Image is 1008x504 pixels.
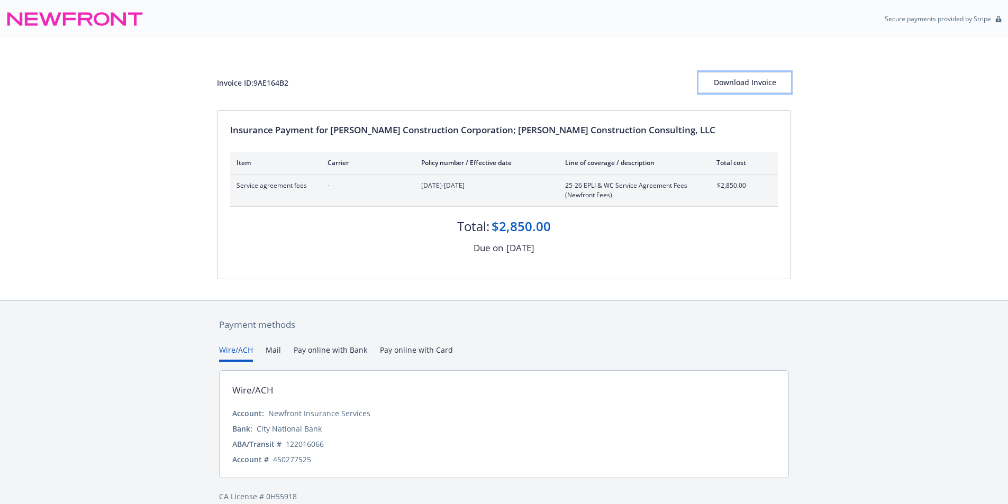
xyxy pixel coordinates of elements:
[294,344,367,362] button: Pay online with Bank
[565,181,689,200] span: 25-26 EPLI & WC Service Agreement Fees (Newfront Fees)
[706,158,746,167] div: Total cost
[268,408,370,419] div: Newfront Insurance Services
[232,423,252,434] div: Bank:
[698,72,791,93] button: Download Invoice
[232,383,274,397] div: Wire/ACH
[219,491,789,502] div: CA License # 0H55918
[232,454,269,465] div: Account #
[328,181,404,190] span: -
[257,423,322,434] div: City National Bank
[217,77,288,88] div: Invoice ID: 9AE164B2
[230,175,778,206] div: Service agreement fees-[DATE]-[DATE]25-26 EPLI & WC Service Agreement Fees (Newfront Fees)$2,850....
[885,14,991,23] p: Secure payments provided by Stripe
[219,318,789,332] div: Payment methods
[328,158,404,167] div: Carrier
[232,408,264,419] div: Account:
[565,158,689,167] div: Line of coverage / description
[421,181,548,190] span: [DATE]-[DATE]
[457,217,489,235] div: Total:
[706,181,746,190] span: $2,850.00
[273,454,311,465] div: 450277525
[266,344,281,362] button: Mail
[237,181,311,190] span: Service agreement fees
[219,344,253,362] button: Wire/ACH
[474,241,503,255] div: Due on
[286,438,324,450] div: 122016066
[421,158,548,167] div: Policy number / Effective date
[506,241,534,255] div: [DATE]
[492,217,551,235] div: $2,850.00
[380,344,453,362] button: Pay online with Card
[755,181,771,198] button: expand content
[232,438,281,450] div: ABA/Transit #
[698,72,791,93] div: Download Invoice
[230,123,778,137] div: Insurance Payment for [PERSON_NAME] Construction Corporation; [PERSON_NAME] Construction Consulti...
[237,158,311,167] div: Item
